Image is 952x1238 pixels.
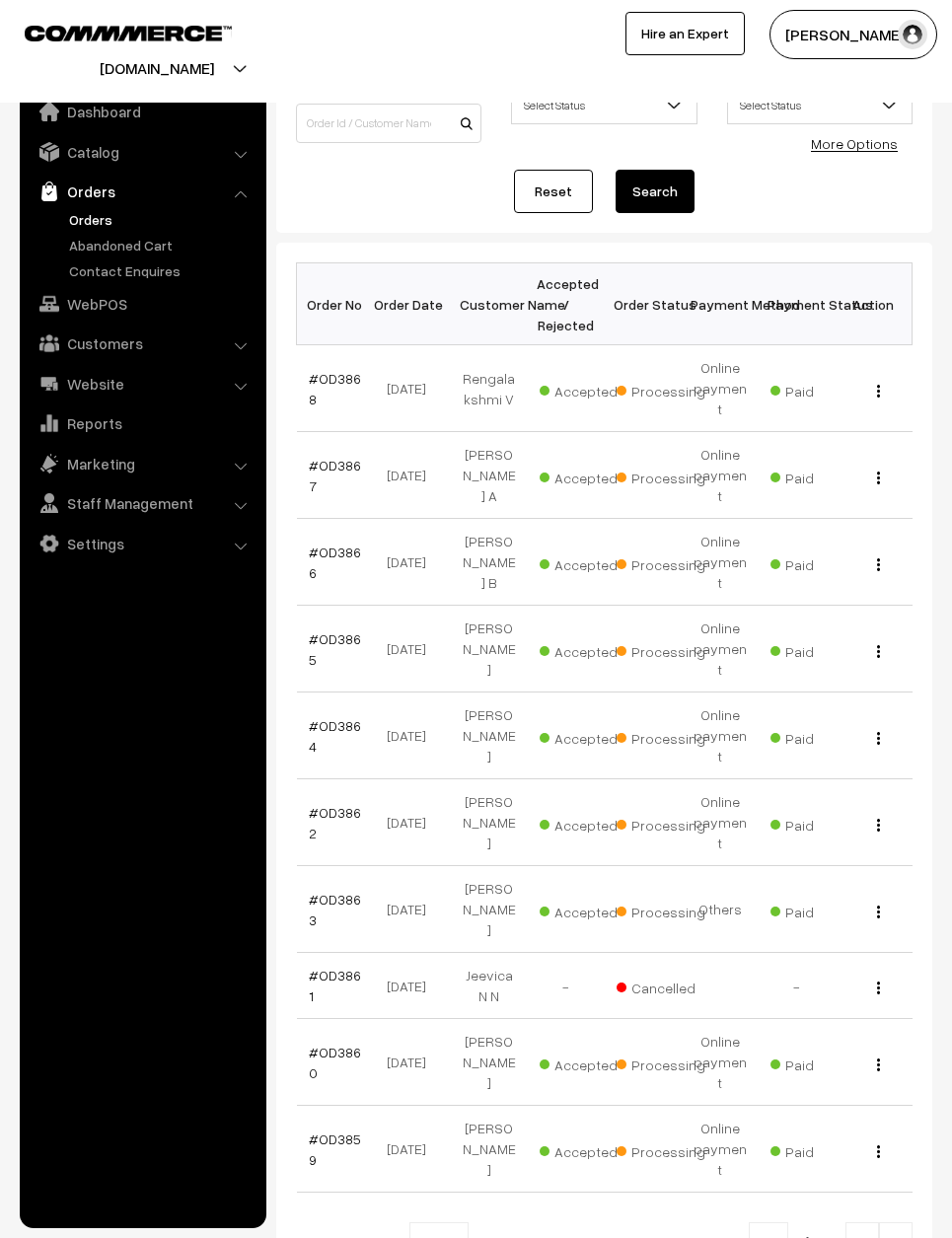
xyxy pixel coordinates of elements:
[309,370,361,407] a: #OD3868
[682,692,759,779] td: Online payment
[811,135,898,152] a: More Options
[617,636,715,662] span: Processing
[682,866,759,953] td: Others
[540,549,638,575] span: Accepted
[64,209,259,230] a: Orders
[682,1019,759,1106] td: Online payment
[451,263,528,345] th: Customer Name
[528,953,605,1019] td: -
[374,953,451,1019] td: [DATE]
[540,463,638,488] span: Accepted
[25,174,259,209] a: Orders
[877,1145,880,1158] img: Menu
[877,385,880,398] img: Menu
[770,463,869,488] span: Paid
[877,982,880,994] img: Menu
[451,866,528,953] td: [PERSON_NAME]
[682,606,759,692] td: Online payment
[374,345,451,432] td: [DATE]
[451,1019,528,1106] td: [PERSON_NAME]
[770,1050,869,1075] span: Paid
[770,723,869,749] span: Paid
[374,866,451,953] td: [DATE]
[511,85,696,124] span: Select Status
[309,804,361,841] a: #OD3862
[625,12,745,55] a: Hire an Expert
[451,779,528,866] td: [PERSON_NAME]
[682,519,759,606] td: Online payment
[25,94,259,129] a: Dashboard
[25,20,197,43] a: COMMMERCE
[770,897,869,922] span: Paid
[528,263,605,345] th: Accepted / Rejected
[309,1130,361,1168] a: #OD3859
[877,906,880,918] img: Menu
[309,717,361,755] a: #OD3864
[309,457,361,494] a: #OD3867
[617,1136,715,1162] span: Processing
[451,692,528,779] td: [PERSON_NAME]
[540,810,638,836] span: Accepted
[25,134,259,170] a: Catalog
[605,263,682,345] th: Order Status
[727,85,913,124] span: Select Status
[616,170,695,213] button: Search
[617,723,715,749] span: Processing
[540,897,638,922] span: Accepted
[374,779,451,866] td: [DATE]
[617,549,715,575] span: Processing
[682,345,759,432] td: Online payment
[296,104,481,143] input: Order Id / Customer Name / Customer Email / Customer Phone
[836,263,913,345] th: Action
[877,1058,880,1071] img: Menu
[374,692,451,779] td: [DATE]
[451,519,528,606] td: [PERSON_NAME] B
[682,1106,759,1193] td: Online payment
[25,405,259,441] a: Reports
[682,432,759,519] td: Online payment
[770,810,869,836] span: Paid
[898,20,927,49] img: user
[759,263,836,345] th: Payment Status
[877,819,880,832] img: Menu
[374,1106,451,1193] td: [DATE]
[512,88,696,122] span: Select Status
[374,606,451,692] td: [DATE]
[540,376,638,401] span: Accepted
[617,463,715,488] span: Processing
[770,376,869,401] span: Paid
[617,810,715,836] span: Processing
[309,967,361,1004] a: #OD3861
[25,526,259,561] a: Settings
[728,88,912,122] span: Select Status
[451,1106,528,1193] td: [PERSON_NAME]
[64,235,259,255] a: Abandoned Cart
[374,1019,451,1106] td: [DATE]
[769,10,937,59] button: [PERSON_NAME]
[877,645,880,658] img: Menu
[617,973,715,998] span: Cancelled
[617,376,715,401] span: Processing
[64,260,259,281] a: Contact Enquires
[877,472,880,484] img: Menu
[309,630,361,668] a: #OD3865
[877,732,880,745] img: Menu
[770,549,869,575] span: Paid
[25,326,259,361] a: Customers
[451,345,528,432] td: Rengalakshmi V
[514,170,593,213] a: Reset
[682,779,759,866] td: Online payment
[31,43,283,93] button: [DOMAIN_NAME]
[540,723,638,749] span: Accepted
[374,432,451,519] td: [DATE]
[297,263,374,345] th: Order No
[25,446,259,481] a: Marketing
[309,1044,361,1081] a: #OD3860
[25,485,259,521] a: Staff Management
[759,953,836,1019] td: -
[617,897,715,922] span: Processing
[309,544,361,581] a: #OD3866
[540,1050,638,1075] span: Accepted
[682,263,759,345] th: Payment Method
[374,263,451,345] th: Order Date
